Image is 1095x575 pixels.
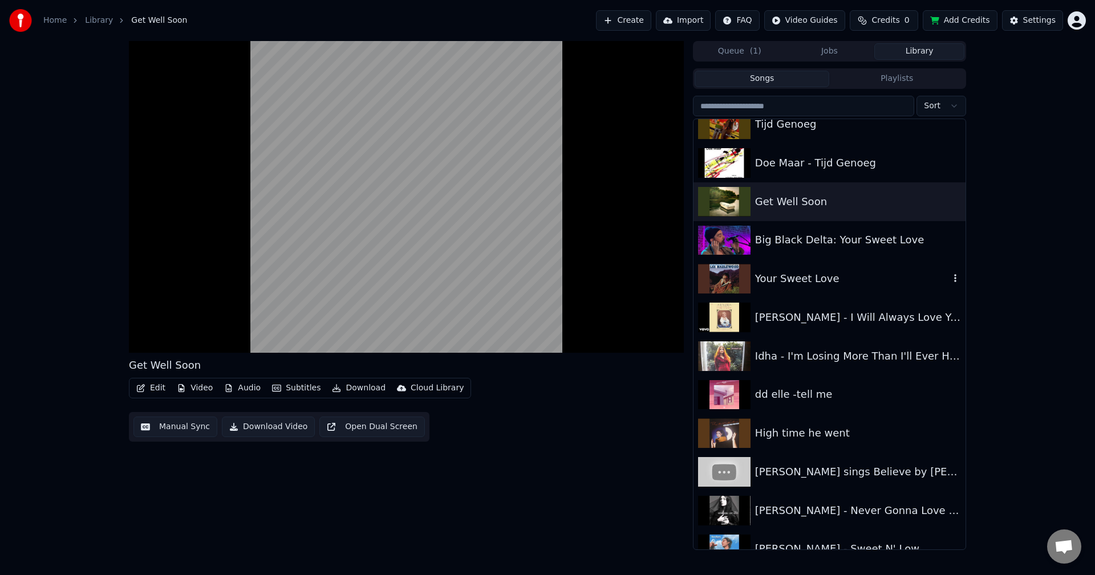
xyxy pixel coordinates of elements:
button: FAQ [715,10,759,31]
div: High time he went [755,425,961,441]
button: Jobs [785,43,875,60]
button: Settings [1002,10,1063,31]
button: Audio [220,380,265,396]
div: Settings [1023,15,1056,26]
div: [PERSON_NAME] - I Will Always Love You [755,309,961,325]
div: [PERSON_NAME] - Never Gonna Love Again [755,503,961,519]
div: [PERSON_NAME] sings Believe by [PERSON_NAME] [755,464,961,480]
button: Download Video [222,417,315,437]
nav: breadcrumb [43,15,187,26]
div: Get Well Soon [755,194,961,210]
div: Idha - I'm Losing More Than I'll Ever Have [755,348,961,364]
span: Credits [871,15,899,26]
button: Queue [695,43,785,60]
img: youka [9,9,32,32]
button: Playlists [829,71,964,87]
a: Library [85,15,113,26]
span: Sort [924,100,940,112]
div: Big Black Delta: Your Sweet Love [755,232,961,248]
div: Get Well Soon [129,357,201,373]
button: Open Dual Screen [319,417,425,437]
button: Download [327,380,390,396]
div: dd elle -tell me [755,386,961,402]
div: Cloud Library [411,382,464,394]
div: Open de chat [1047,529,1081,564]
button: Songs [695,71,830,87]
span: ( 1 ) [750,46,761,57]
button: Subtitles [267,380,325,396]
button: Import [656,10,711,31]
div: Tijd Genoeg [755,116,961,132]
button: Video Guides [764,10,845,31]
button: Library [874,43,964,60]
div: Your Sweet Love [755,271,950,287]
button: Video [172,380,217,396]
div: Doe Maar - Tijd Genoeg [755,155,961,171]
button: Manual Sync [133,417,217,437]
a: Home [43,15,67,26]
button: Edit [132,380,170,396]
button: Create [596,10,651,31]
button: Add Credits [923,10,997,31]
button: Credits0 [850,10,918,31]
span: 0 [905,15,910,26]
div: [PERSON_NAME] - Sweet N' Low [755,541,961,557]
span: Get Well Soon [131,15,187,26]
